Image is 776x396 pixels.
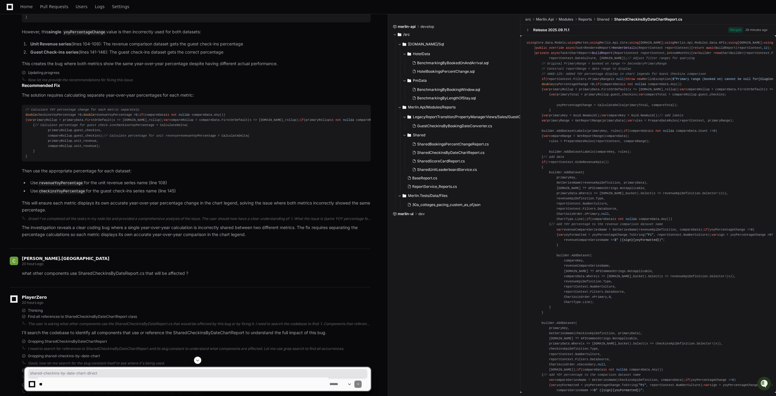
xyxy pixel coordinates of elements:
span: LegacyReportTransition/PropertyManagerViews/Sales/GuestCheckinsByBookingDate [413,115,526,119]
svg: Directory [407,50,411,58]
button: HotelBookingsPercentChange.sql [410,67,517,76]
span: ReportContext reportContext, numMonths [614,51,689,55]
img: 1756235613930-3d25f9e4-fa56-45dd-b3ad-e072dfbd1548 [6,45,17,56]
span: var [693,51,698,55]
span: "P1" [646,233,654,237]
span: RenderDetails [613,46,637,50]
span: var [558,233,564,237]
span: public [536,46,547,50]
span: is [166,113,169,117]
svg: Directory [398,31,401,38]
span: HotelBookingsPercentChange.sql [417,69,475,74]
p: Then use the appropriate percentage for each dataset: [22,168,371,175]
li: Use for the guest check-ins series name (line 145) [28,188,371,195]
button: GuestCheckinsByBookingDateConverter.cs [410,122,522,130]
span: using [665,41,674,45]
span: var [544,134,549,138]
div: I need to search for references to SharedCheckinsByDateChartReport and its slug constant to under... [28,346,371,351]
span: // Calculate YOY percentage change for each metric separately [25,108,139,111]
span: new [637,77,642,81]
button: ReportService_Reports.cs [405,182,522,191]
span: if [586,217,590,221]
span: 0 [751,228,753,231]
span: merlin-ui [398,211,413,216]
a: Powered byPylon [43,63,73,68]
span: not [627,82,633,86]
span: SharedBookingsPercentChangeReport.cs [417,142,489,147]
span: Grepping SharedCheckinsByDateChartReport [28,339,107,344]
span: 0 [769,233,771,237]
span: merlin-api [398,24,416,29]
span: var [164,118,169,122]
span: Home [20,5,33,8]
span: Merlin.Api/Modules/Reports [408,105,456,110]
span: var [544,114,549,117]
span: return [693,46,704,50]
span: if [704,228,708,231]
span: is [650,129,654,133]
span: using [764,41,773,45]
span: is [330,118,333,122]
span: var [551,93,556,96]
span: if [624,129,627,133]
button: /src [393,30,516,39]
span: private [536,51,549,55]
span: BaseReport.cs [412,176,437,181]
span: 0 [136,113,138,117]
span: double [25,113,37,117]
span: Logs [95,5,105,8]
span: 30a_cottages_pacing_custom_as_of.json [412,202,480,207]
iframe: Open customer support [757,376,773,392]
li: Use for the unit revenue series name (line 108) [28,179,371,187]
span: 20 hours ago [22,300,43,305]
span: // Adjust filter ranges for querying [627,56,695,60]
span: {yoyFormatted} [633,238,659,242]
span: Reports [578,17,592,22]
span: override [549,46,564,50]
code: revenueYoyPercentage [38,181,84,186]
strong: single [48,29,61,34]
span: dev [418,211,425,216]
span: null [343,118,350,122]
button: BenchmarkingByLengthOfStay.sql [410,94,517,102]
span: // Construct reportRange = date range to display [542,67,631,71]
span: 0 [80,113,82,117]
span: var [627,119,633,122]
li: (lines 141-146): The guest check-ins dataset gets the correct percentage [28,49,371,56]
span: src [525,17,531,22]
span: BenchmarkingByBookingWindow.sql [417,87,480,92]
li: (lines 104-109): The revenue comparison dataset gets the guest check-ins percentage [28,41,371,48]
div: Welcome [6,24,110,34]
span: SharedUnitLeaderboardService.cs [417,167,477,172]
span: null [601,212,609,216]
button: PmData [403,76,521,85]
span: HotelData [413,52,430,56]
span: throw [626,77,635,81]
span: async [566,46,575,50]
span: 20 hours ago [22,261,43,266]
button: Merlin.Tests/Data/Files [398,191,521,201]
button: LegacyReportTransition/PropertyManagerViews/Sales/GuestCheckinsByBookingDate [403,112,526,122]
span: var [639,93,644,96]
span: Merged [728,27,743,33]
h2: Recommended Fix [22,82,371,88]
button: Start new chat [103,47,110,54]
span: BenchmarkingByLengthOfStay.sql [417,96,476,101]
span: PmData [413,78,427,83]
img: PlayerZero [6,6,18,18]
span: Merlin.Api [536,17,554,22]
span: async [551,51,560,55]
span: {sign} [622,238,633,242]
span: double [83,113,95,117]
span: Settings [112,5,129,8]
div: The user is asking what other components use the SharedCheckinsByDateReport.cs that would be affe... [28,321,371,326]
p: This creates the bug where both metrics show the same year-over-year percentage despite having di... [22,60,371,67]
div: 28 minutes ago [745,28,768,32]
span: null [663,129,671,133]
span: not [171,113,177,117]
button: [DOMAIN_NAME]/Sql [398,39,521,49]
span: int [667,51,672,55]
svg: Directory [407,131,411,139]
span: // Original PrimaryRange = booked on range => SecondaryPrimaryRange [542,62,667,65]
span: var [601,114,607,117]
